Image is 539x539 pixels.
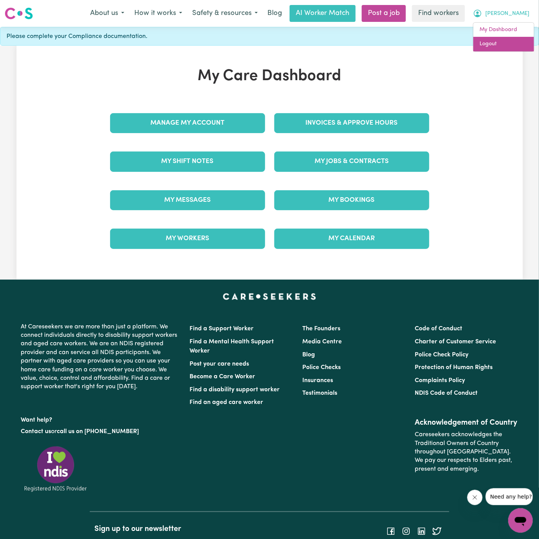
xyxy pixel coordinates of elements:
[415,418,518,427] h2: Acknowledgement of Country
[190,399,264,405] a: Find an aged care worker
[110,190,265,210] a: My Messages
[190,326,254,332] a: Find a Support Worker
[302,377,333,384] a: Insurances
[412,5,465,22] a: Find workers
[274,113,429,133] a: Invoices & Approve Hours
[473,37,534,51] a: Logout
[485,10,529,18] span: [PERSON_NAME]
[21,320,181,394] p: At Careseekers we are more than just a platform. We connect individuals directly to disability su...
[129,5,187,21] button: How it works
[473,23,534,37] a: My Dashboard
[7,32,147,41] span: Please complete your Compliance documentation.
[190,339,274,354] a: Find a Mental Health Support Worker
[187,5,263,21] button: Safety & resources
[486,488,533,505] iframe: Message from company
[5,5,33,22] a: Careseekers logo
[302,352,315,358] a: Blog
[415,339,496,345] a: Charter of Customer Service
[274,229,429,249] a: My Calendar
[21,413,181,424] p: Want help?
[190,387,280,393] a: Find a disability support worker
[432,528,442,534] a: Follow Careseekers on Twitter
[415,352,468,358] a: Police Check Policy
[415,377,465,384] a: Complaints Policy
[21,429,51,435] a: Contact us
[190,374,255,380] a: Become a Care Worker
[473,22,534,52] div: My Account
[110,113,265,133] a: Manage My Account
[21,445,90,493] img: Registered NDIS provider
[415,427,518,476] p: Careseekers acknowledges the Traditional Owners of Country throughout [GEOGRAPHIC_DATA]. We pay o...
[417,528,426,534] a: Follow Careseekers on LinkedIn
[415,326,462,332] a: Code of Conduct
[362,5,406,22] a: Post a job
[302,390,337,396] a: Testimonials
[467,490,483,505] iframe: Close message
[223,293,316,300] a: Careseekers home page
[468,5,534,21] button: My Account
[274,152,429,171] a: My Jobs & Contracts
[5,7,33,20] img: Careseekers logo
[302,326,340,332] a: The Founders
[274,190,429,210] a: My Bookings
[94,524,265,534] h2: Sign up to our newsletter
[415,390,478,396] a: NDIS Code of Conduct
[386,528,396,534] a: Follow Careseekers on Facebook
[105,67,434,86] h1: My Care Dashboard
[110,152,265,171] a: My Shift Notes
[85,5,129,21] button: About us
[402,528,411,534] a: Follow Careseekers on Instagram
[508,508,533,533] iframe: Button to launch messaging window
[302,339,342,345] a: Media Centre
[110,229,265,249] a: My Workers
[302,364,341,371] a: Police Checks
[57,429,139,435] a: call us on [PHONE_NUMBER]
[21,424,181,439] p: or
[290,5,356,22] a: AI Worker Match
[190,361,249,367] a: Post your care needs
[415,364,493,371] a: Protection of Human Rights
[263,5,287,22] a: Blog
